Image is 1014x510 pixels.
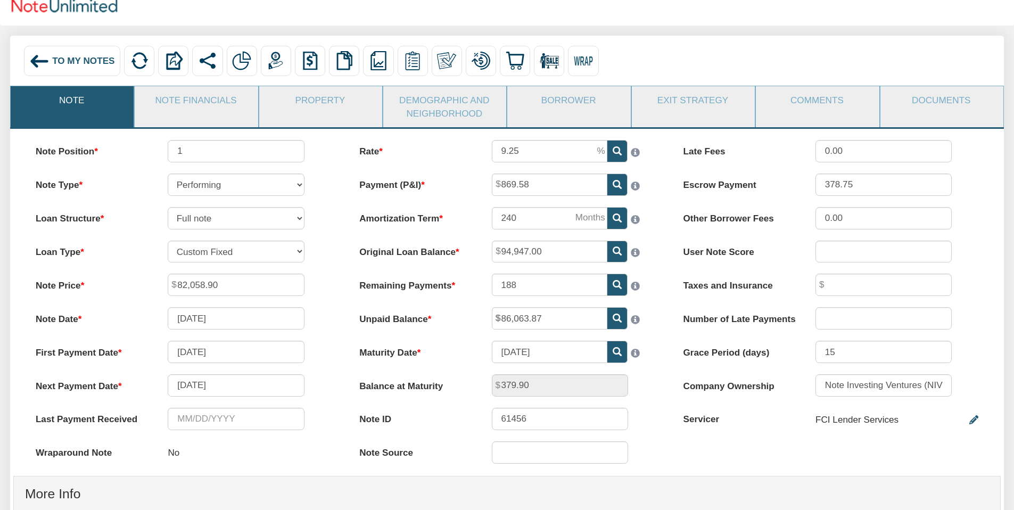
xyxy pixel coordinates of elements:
[540,51,559,70] img: for_sale.png
[348,174,481,192] label: Payment (P&I)
[880,86,1002,114] a: Documents
[24,307,157,325] label: Note Date
[25,479,989,508] h4: More Info
[437,51,456,70] img: make_own.png
[168,441,179,465] p: No
[135,86,257,114] a: Note Financials
[672,307,805,325] label: Number of Late Payments
[11,86,133,114] a: Note
[24,441,157,459] label: Wraparound Note
[672,408,805,426] label: Servicer
[168,374,304,397] input: MM/DD/YYYY
[492,140,607,162] input: This field can contain only numeric characters
[348,140,481,158] label: Rate
[672,274,805,292] label: Taxes and Insurance
[672,140,805,158] label: Late Fees
[672,341,805,359] label: Grace Period (days)
[198,51,217,70] img: share.svg
[24,408,157,426] label: Last Payment Received
[259,86,381,114] a: Property
[672,174,805,192] label: Escrow Payment
[52,55,114,66] span: To My Notes
[348,241,481,259] label: Original Loan Balance
[348,274,481,292] label: Remaining Payments
[672,374,805,392] label: Company Ownership
[24,341,157,359] label: First Payment Date
[574,51,593,70] img: wrap.svg
[24,174,157,192] label: Note Type
[266,51,285,70] img: payment.png
[672,207,805,225] label: Other Borrower Fees
[24,274,157,292] label: Note Price
[24,207,157,225] label: Loan Structure
[672,241,805,259] label: User Note Score
[301,51,320,70] img: history.png
[506,51,525,70] img: buy.svg
[168,408,304,430] input: MM/DD/YYYY
[383,86,505,127] a: Demographic and Neighborhood
[369,51,388,70] img: reports.png
[24,374,157,392] label: Next Payment Date
[492,341,607,363] input: MM/DD/YYYY
[348,341,481,359] label: Maturity Date
[29,51,50,71] img: back_arrow_left_icon.svg
[632,86,754,114] a: Exit Strategy
[507,86,629,114] a: Borrower
[403,51,422,70] img: serviceOrders.png
[168,307,304,330] input: MM/DD/YYYY
[471,51,490,70] img: loan_mod.png
[348,207,481,225] label: Amortization Term
[24,241,157,259] label: Loan Type
[348,408,481,426] label: Note ID
[168,341,304,363] input: MM/DD/YYYY
[232,51,251,70] img: partial.png
[756,86,878,114] a: Comments
[348,307,481,325] label: Unpaid Balance
[335,51,354,70] img: copy.png
[348,374,481,392] label: Balance at Maturity
[815,408,898,431] div: FCI Lender Services
[24,140,157,158] label: Note Position
[164,51,183,70] img: export.svg
[348,441,481,459] label: Note Source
